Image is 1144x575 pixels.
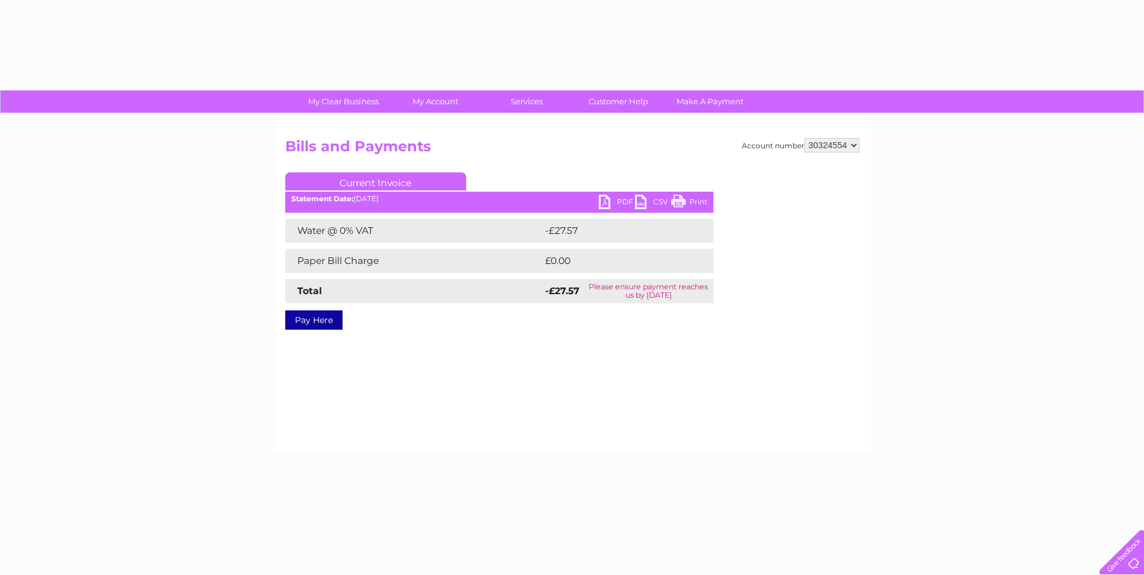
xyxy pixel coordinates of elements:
a: CSV [635,195,671,212]
a: Pay Here [285,310,343,330]
a: Make A Payment [660,90,760,113]
strong: -£27.57 [545,285,580,297]
strong: Total [297,285,322,297]
td: Please ensure payment reaches us by [DATE] [584,279,713,303]
h2: Bills and Payments [285,138,859,161]
a: My Clear Business [294,90,393,113]
div: [DATE] [285,195,713,203]
td: Water @ 0% VAT [285,219,542,243]
td: £0.00 [542,249,686,273]
a: Print [671,195,707,212]
a: My Account [385,90,485,113]
a: Current Invoice [285,172,466,190]
a: PDF [599,195,635,212]
td: Paper Bill Charge [285,249,542,273]
a: Services [477,90,577,113]
td: -£27.57 [542,219,691,243]
a: Customer Help [569,90,668,113]
div: Account number [742,138,859,152]
b: Statement Date: [291,194,353,203]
